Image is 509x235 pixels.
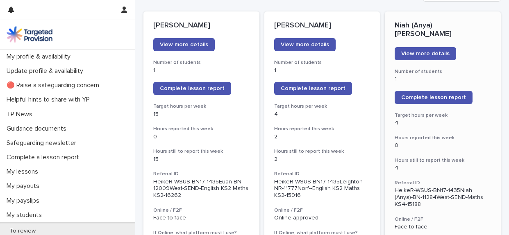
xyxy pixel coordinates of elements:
p: Update profile & availability [3,67,90,75]
a: View more details [153,38,215,51]
h3: Online / F2F [274,207,370,214]
p: My payslips [3,197,46,205]
h3: Target hours per week [274,103,370,110]
p: 4 [395,120,491,127]
p: 4 [395,165,491,172]
span: Complete lesson report [401,95,466,100]
p: 15 [153,156,250,163]
h3: Number of students [153,59,250,66]
a: View more details [395,47,456,60]
a: Complete lesson report [274,82,352,95]
p: [PERSON_NAME] [274,21,370,30]
h3: Target hours per week [395,112,491,119]
p: Face to face [153,215,250,221]
p: My lessons [3,168,45,176]
p: 1 [153,67,250,74]
p: Niah (Anya) [PERSON_NAME] [395,21,491,39]
p: HeikeR-WSUS-BN17-1435Niah (Anya)-BN-11284West-SEND-Maths KS4-15188 [395,187,491,208]
h3: Hours reported this week [153,126,250,132]
a: Complete lesson report [153,82,231,95]
p: Helpful hints to share with YP [3,96,96,104]
p: My students [3,211,48,219]
h3: Hours still to report this week [395,157,491,164]
h3: Referral ID [153,171,250,177]
h3: Online / F2F [395,216,491,223]
span: View more details [401,51,450,56]
span: View more details [281,42,329,47]
a: View more details [274,38,336,51]
span: View more details [160,42,208,47]
h3: Referral ID [395,180,491,186]
a: Complete lesson report [395,91,473,104]
p: 0 [395,142,491,149]
p: 2 [274,133,370,140]
h3: Hours reported this week [395,135,491,141]
p: [PERSON_NAME] [153,21,250,30]
p: Complete a lesson report [3,154,86,161]
p: 1 [274,67,370,74]
h3: Hours still to report this week [274,148,370,155]
h3: Number of students [395,68,491,75]
p: Online approved [274,215,370,221]
h3: Hours still to report this week [153,148,250,155]
span: Complete lesson report [160,86,225,91]
p: 1 [395,76,491,83]
h3: Online / F2F [153,207,250,214]
h3: Target hours per week [153,103,250,110]
span: Complete lesson report [281,86,345,91]
p: 4 [274,111,370,118]
p: HeikeR-WSUS-BN17-1435Euan-BN-12009West-SEND-English KS2 Maths KS2-16262 [153,179,250,199]
p: Guidance documents [3,125,73,133]
p: 0 [153,133,250,140]
h3: Hours reported this week [274,126,370,132]
p: HeikeR-WSUS-BN17-1435Leighton-NR-11777Norf--English KS2 Maths KS2-15916 [274,179,370,199]
p: Face to face [395,224,491,230]
p: 15 [153,111,250,118]
h3: Number of students [274,59,370,66]
p: Safeguarding newsletter [3,139,83,147]
img: M5nRWzHhSzIhMunXDL62 [7,26,52,43]
p: My profile & availability [3,53,77,61]
p: TP News [3,111,39,118]
p: 🔴 Raise a safeguarding concern [3,81,106,89]
h3: Referral ID [274,171,370,177]
p: My payouts [3,182,46,190]
p: 2 [274,156,370,163]
p: To review [3,228,42,235]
